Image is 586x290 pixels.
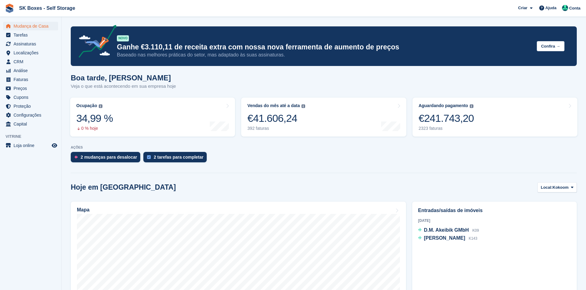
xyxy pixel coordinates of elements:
span: Tarefas [14,31,50,39]
span: Conta [569,5,580,11]
span: K09 [472,228,479,233]
img: move_outs_to_deallocate_icon-f764333ba52eb49d3ac5e1228854f67142a1ed5810a6f6cc68b1a99e826820c5.svg [74,155,78,159]
p: Baseado nas melhores práticas do setor, mas adaptado às suas assinaturas. [117,52,532,58]
span: Mudança de Casa [14,22,50,30]
div: €41.606,24 [247,112,305,125]
span: Proteção [14,102,50,110]
a: menu [3,120,58,128]
span: Análise [14,66,50,75]
span: K143 [469,236,477,241]
h2: Entradas/saídas de imóveis [418,207,571,214]
a: Loja de pré-visualização [51,142,58,149]
span: D.M. Akeibik GMbH [424,227,469,233]
p: Veja o que está acontecendo em sua empresa hoje [71,83,176,90]
a: menu [3,93,58,102]
a: [PERSON_NAME] K143 [418,234,477,242]
span: Kokoom [552,184,568,191]
img: stora-icon-8386f47178a22dfd0bd8f6a31ec36ba5ce8667c1dd55bd0f319d3a0aa187defe.svg [5,4,14,13]
a: menu [3,31,58,39]
img: Cláudio Borges [562,5,568,11]
button: Confira → [537,41,564,51]
span: Preços [14,84,50,93]
span: Cupons [14,93,50,102]
div: €241.743,20 [419,112,474,125]
a: menu [3,75,58,84]
div: 0 % hoje [76,126,113,131]
a: menu [3,102,58,110]
a: menu [3,66,58,75]
button: Local: Kokoom [537,182,577,192]
h2: Mapa [77,207,90,213]
div: 392 faturas [247,126,305,131]
p: Ganhe €3.110,11 de receita extra com nossa nova ferramenta de aumento de preços [117,43,532,52]
img: task-75834270c22a3079a89374b754ae025e5fb1db73e45f91037f5363f120a921f8.svg [147,155,151,159]
a: menu [3,141,58,150]
a: menu [3,111,58,119]
img: icon-info-grey-7440780725fd019a000dd9b08b2336e03edf1995a4989e88bcd33f0948082b44.svg [470,104,473,108]
span: Faturas [14,75,50,84]
a: 2 tarefas para completar [143,152,210,165]
a: Vendas do mês até a data €41.606,24 392 faturas [241,98,406,137]
a: 2 mudanças para desalocar [71,152,143,165]
span: Capital [14,120,50,128]
span: Loja online [14,141,50,150]
div: 2323 faturas [419,126,474,131]
span: Assinaturas [14,40,50,48]
img: icon-info-grey-7440780725fd019a000dd9b08b2336e03edf1995a4989e88bcd33f0948082b44.svg [301,104,305,108]
span: Localizações [14,48,50,57]
a: menu [3,40,58,48]
span: Criar [518,5,527,11]
img: icon-info-grey-7440780725fd019a000dd9b08b2336e03edf1995a4989e88bcd33f0948082b44.svg [99,104,102,108]
div: 34,99 % [76,112,113,125]
a: menu [3,84,58,93]
h2: Hoje em [GEOGRAPHIC_DATA] [71,183,176,191]
div: 2 mudanças para desalocar [81,155,137,160]
span: CRM [14,57,50,66]
a: menu [3,48,58,57]
span: Local: [541,184,552,191]
div: Aguardando pagamento [419,103,468,108]
a: D.M. Akeibik GMbH K09 [418,226,479,234]
a: Aguardando pagamento €241.743,20 2323 faturas [413,98,577,137]
div: 2 tarefas para completar [154,155,204,160]
span: Vitrine [6,133,61,140]
p: AÇÕES [71,145,577,149]
span: Ajuda [545,5,556,11]
img: price-adjustments-announcement-icon-8257ccfd72463d97f412b2fc003d46551f7dbcb40ab6d574587a9cd5c0d94... [74,25,117,60]
h1: Boa tarde, [PERSON_NAME] [71,74,176,82]
a: menu [3,22,58,30]
span: Configurações [14,111,50,119]
div: Ocupação [76,103,97,108]
a: SK Boxes - Self Storage [17,3,78,13]
div: NOVO [117,35,129,41]
div: Vendas do mês até a data [247,103,300,108]
a: menu [3,57,58,66]
a: Ocupação 34,99 % 0 % hoje [70,98,235,137]
div: [DATE] [418,218,571,223]
span: [PERSON_NAME] [424,235,465,241]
